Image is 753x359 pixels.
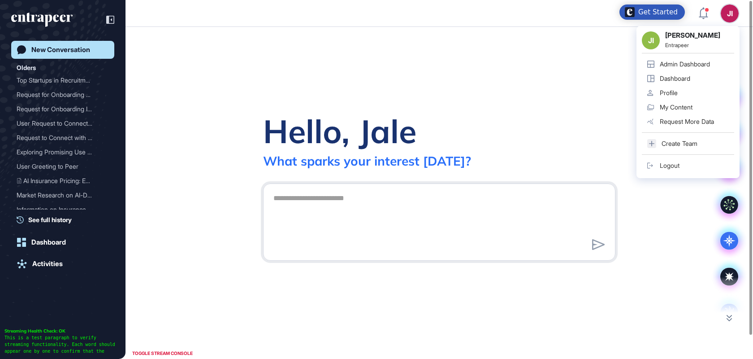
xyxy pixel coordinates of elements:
[17,116,102,131] div: User Request to Connect w...
[17,116,109,131] div: User Request to Connect with Hunter
[28,215,72,224] span: See full history
[17,145,102,159] div: Exploring Promising Use C...
[17,159,109,174] div: User Greeting to Peer
[625,7,635,17] img: launcher-image-alternative-text
[11,233,114,251] a: Dashboard
[17,202,102,217] div: Information on Insurance ...
[17,188,109,202] div: Market Research on AI-Driven Insurance Pricing Solutions
[721,4,739,22] button: JI
[17,174,102,188] div: AI Insurance Pricing: Eur...
[31,46,90,54] div: New Conversation
[263,153,471,169] div: What sparks your interest [DATE]?
[31,238,66,246] div: Dashboard
[17,73,109,88] div: Top Startups in Recruitment Technology
[17,202,109,217] div: Information on Insurance Pricing for Insurtech Startups
[17,131,102,145] div: Request to Connect with N...
[17,188,102,202] div: Market Research on AI-Dri...
[11,255,114,273] a: Activities
[638,8,678,17] div: Get Started
[17,145,109,159] div: Exploring Promising Use Cases in User's Industry
[17,131,109,145] div: Request to Connect with Nash
[619,4,685,20] div: Open Get Started checklist
[17,88,109,102] div: Request for Onboarding Assistance
[17,62,36,73] div: Olders
[17,174,109,188] div: AI Insurance Pricing: Europe 2023-2024
[32,260,63,268] div: Activities
[17,73,102,88] div: Top Startups in Recruitme...
[17,102,102,116] div: Request for Onboarding In...
[17,102,109,116] div: Request for Onboarding Information
[17,215,114,224] a: See full history
[11,41,114,59] a: New Conversation
[263,111,416,151] div: Hello, Jale
[17,159,102,174] div: User Greeting to Peer
[17,88,102,102] div: Request for Onboarding As...
[11,13,73,27] div: entrapeer-logo
[130,348,195,359] div: TOGGLE STREAM CONSOLE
